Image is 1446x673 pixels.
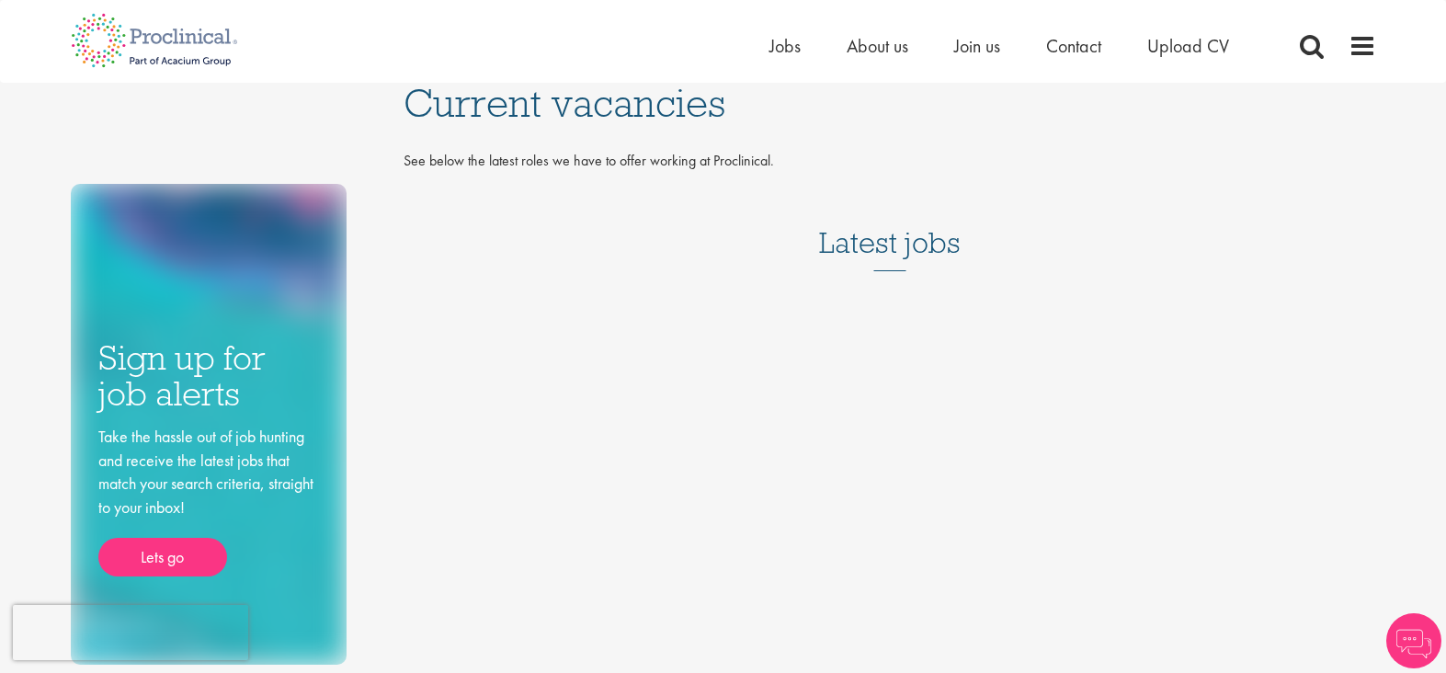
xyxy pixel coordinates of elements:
[404,78,725,128] span: Current vacancies
[847,34,908,58] a: About us
[98,538,227,576] a: Lets go
[13,605,248,660] iframe: reCAPTCHA
[1386,613,1441,668] img: Chatbot
[954,34,1000,58] a: Join us
[98,425,319,576] div: Take the hassle out of job hunting and receive the latest jobs that match your search criteria, s...
[404,151,1376,172] p: See below the latest roles we have to offer working at Proclinical.
[1046,34,1101,58] a: Contact
[819,181,961,271] h3: Latest jobs
[1147,34,1229,58] a: Upload CV
[98,340,319,411] h3: Sign up for job alerts
[769,34,801,58] a: Jobs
